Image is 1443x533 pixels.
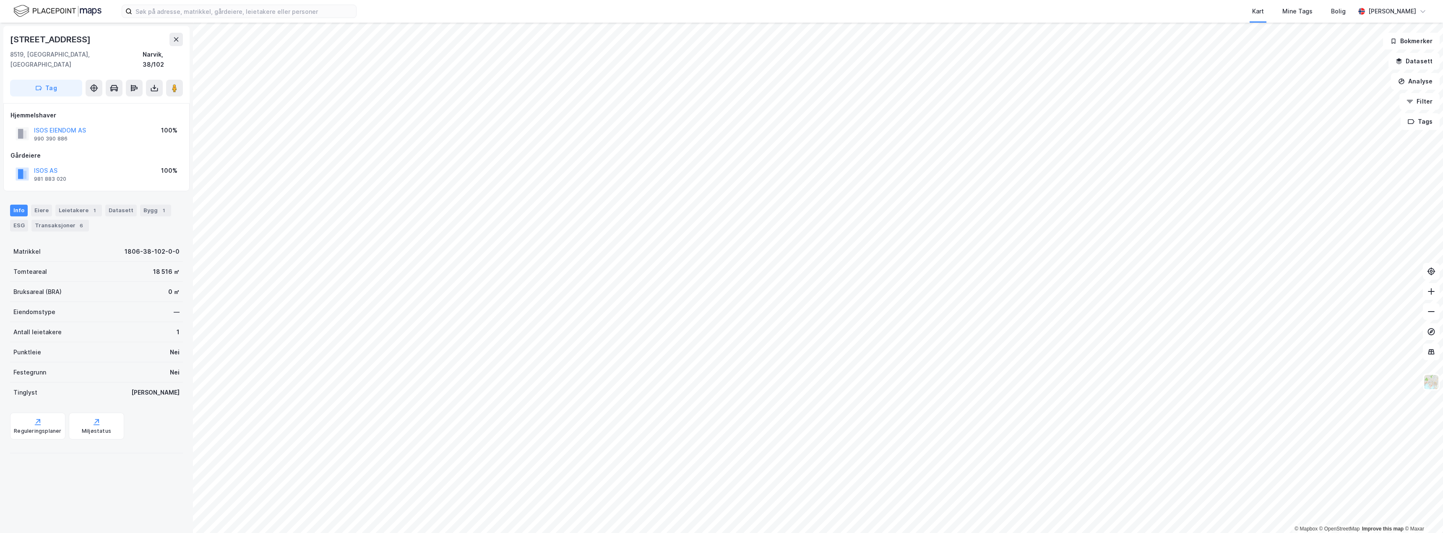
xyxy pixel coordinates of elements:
div: Transaksjoner [31,220,89,231]
div: Bruksareal (BRA) [13,287,62,297]
div: [PERSON_NAME] [1368,6,1416,16]
div: Datasett [105,205,137,216]
iframe: Chat Widget [1401,493,1443,533]
div: 1 [177,327,180,337]
button: Bokmerker [1383,33,1440,49]
button: Filter [1399,93,1440,110]
div: Kart [1252,6,1264,16]
div: Miljøstatus [82,428,111,434]
a: OpenStreetMap [1319,526,1360,532]
div: 6 [77,221,86,230]
div: Info [10,205,28,216]
div: Nei [170,367,180,377]
div: Kontrollprogram for chat [1401,493,1443,533]
div: 100% [161,125,177,135]
div: Punktleie [13,347,41,357]
button: Datasett [1388,53,1440,70]
div: 8519, [GEOGRAPHIC_DATA], [GEOGRAPHIC_DATA] [10,49,143,70]
div: Narvik, 38/102 [143,49,183,70]
div: Leietakere [55,205,102,216]
div: Antall leietakere [13,327,62,337]
img: logo.f888ab2527a4732fd821a326f86c7f29.svg [13,4,102,18]
div: Festegrunn [13,367,46,377]
div: 990 390 886 [34,135,68,142]
div: Matrikkel [13,247,41,257]
button: Tags [1401,113,1440,130]
div: Tinglyst [13,387,37,398]
div: Nei [170,347,180,357]
div: 0 ㎡ [168,287,180,297]
div: 100% [161,166,177,176]
a: Mapbox [1295,526,1318,532]
div: 1 [159,206,168,215]
div: 1806-38-102-0-0 [125,247,180,257]
img: Z [1423,374,1439,390]
div: — [174,307,180,317]
div: 18 516 ㎡ [153,267,180,277]
div: 1 [90,206,99,215]
div: Tomteareal [13,267,47,277]
div: ESG [10,220,28,231]
div: [STREET_ADDRESS] [10,33,92,46]
div: Reguleringsplaner [14,428,61,434]
div: 981 883 020 [34,176,66,182]
div: Eiendomstype [13,307,55,317]
button: Analyse [1391,73,1440,90]
div: Gårdeiere [10,151,182,161]
input: Søk på adresse, matrikkel, gårdeiere, leietakere eller personer [132,5,356,18]
div: Eiere [31,205,52,216]
button: Tag [10,80,82,96]
div: Hjemmelshaver [10,110,182,120]
a: Improve this map [1362,526,1404,532]
div: Mine Tags [1282,6,1313,16]
div: Bolig [1331,6,1346,16]
div: [PERSON_NAME] [131,387,180,398]
div: Bygg [140,205,171,216]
